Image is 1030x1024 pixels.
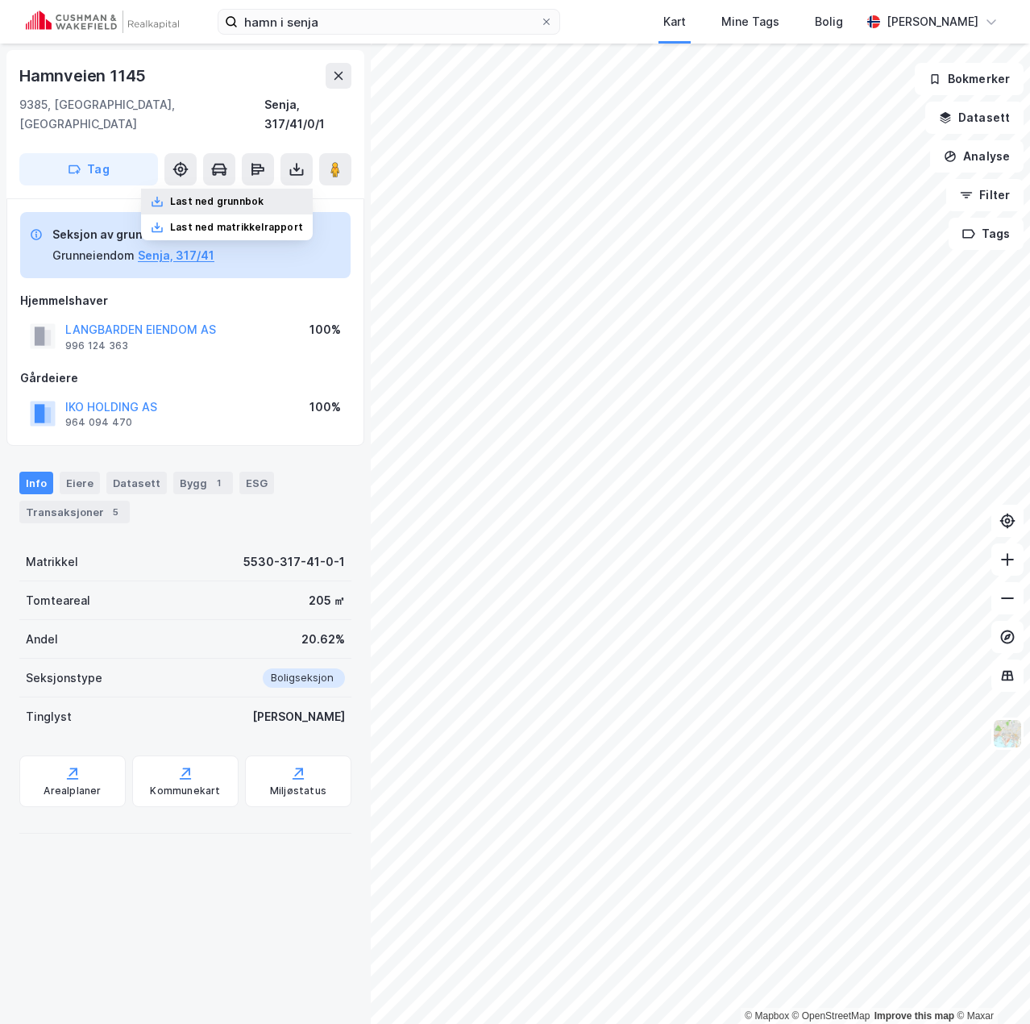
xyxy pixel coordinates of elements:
[19,63,149,89] div: Hamnveien 1145
[992,718,1023,749] img: Z
[26,668,102,688] div: Seksjonstype
[949,947,1030,1024] div: Kontrollprogram for chat
[106,472,167,494] div: Datasett
[19,501,130,523] div: Transaksjoner
[946,179,1024,211] button: Filter
[949,947,1030,1024] iframe: Chat Widget
[887,12,978,31] div: [PERSON_NAME]
[19,95,264,134] div: 9385, [GEOGRAPHIC_DATA], [GEOGRAPHIC_DATA]
[252,707,345,726] div: [PERSON_NAME]
[210,475,226,491] div: 1
[238,10,540,34] input: Søk på adresse, matrikkel, gårdeiere, leietakere eller personer
[170,221,303,234] div: Last ned matrikkelrapport
[20,291,351,310] div: Hjemmelshaver
[309,320,341,339] div: 100%
[721,12,779,31] div: Mine Tags
[915,63,1024,95] button: Bokmerker
[107,504,123,520] div: 5
[26,707,72,726] div: Tinglyst
[874,1010,954,1022] a: Improve this map
[44,785,101,797] div: Arealplaner
[65,339,128,352] div: 996 124 363
[138,246,214,265] button: Senja, 317/41
[52,246,135,265] div: Grunneiendom
[26,552,78,572] div: Matrikkel
[173,472,233,494] div: Bygg
[239,472,274,494] div: ESG
[26,630,58,649] div: Andel
[26,10,179,33] img: cushman-wakefield-realkapital-logo.202ea83816669bd177139c58696a8fa1.svg
[243,552,345,572] div: 5530-317-41-0-1
[19,472,53,494] div: Info
[930,140,1024,173] button: Analyse
[20,368,351,388] div: Gårdeiere
[745,1010,789,1022] a: Mapbox
[270,785,326,797] div: Miljøstatus
[150,785,220,797] div: Kommunekart
[792,1010,870,1022] a: OpenStreetMap
[925,102,1024,134] button: Datasett
[301,630,345,649] div: 20.62%
[663,12,686,31] div: Kart
[170,195,264,208] div: Last ned grunnbok
[26,591,90,610] div: Tomteareal
[264,95,351,134] div: Senja, 317/41/0/1
[949,218,1024,250] button: Tags
[815,12,843,31] div: Bolig
[309,398,341,417] div: 100%
[60,472,100,494] div: Eiere
[309,591,345,610] div: 205 ㎡
[19,153,158,185] button: Tag
[52,225,214,244] div: Seksjon av grunneiendom
[65,416,132,429] div: 964 094 470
